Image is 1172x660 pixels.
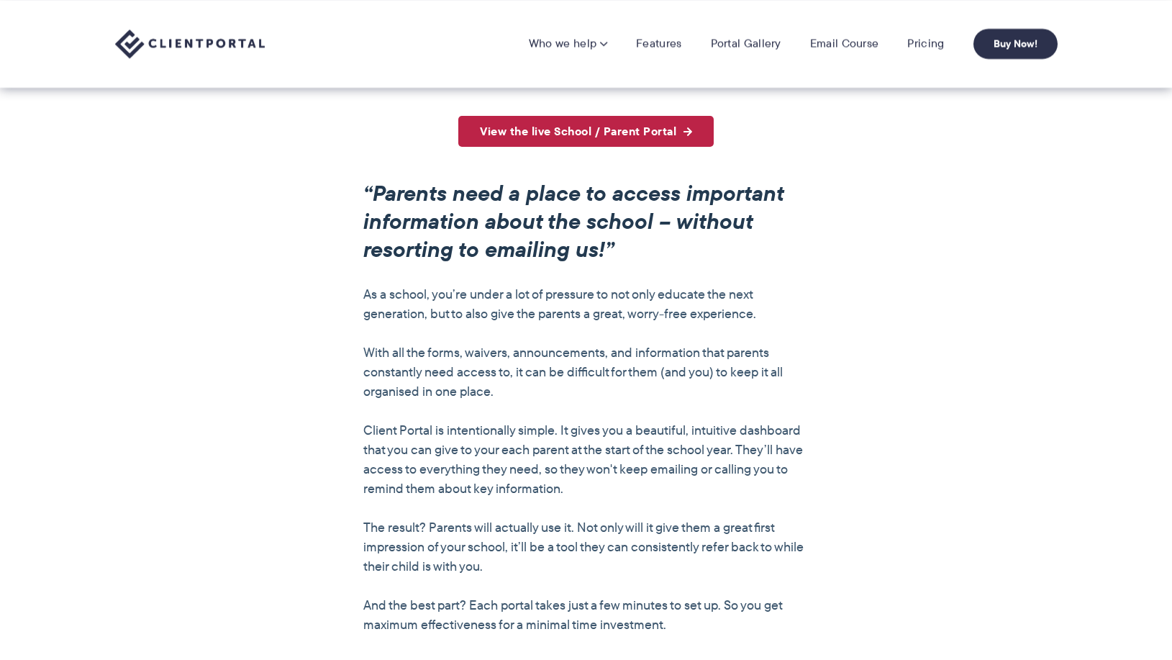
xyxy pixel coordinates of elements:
a: View the live School / Parent Portal [458,116,714,147]
em: “Parents need a place to access important information about the school – without resorting to ema... [363,177,783,266]
a: Portal Gallery [711,37,781,51]
p: With all the forms, waivers, announcements, and information that parents constantly need access t... [363,343,809,402]
p: As a school, you’re under a lot of pressure to not only educate the next generation, but to also ... [363,285,809,324]
p: The result? Parents will actually use it. Not only will it give them a great first impression of ... [363,518,809,577]
p: And the best part? Each portal takes just a few minutes to set up. So you get maximum effectivene... [363,596,809,635]
a: Pricing [907,37,944,51]
a: Features [636,37,681,51]
p: Client Portal is intentionally simple. It gives you a beautiful, intuitive dashboard that you can... [363,421,809,499]
a: Buy Now! [973,29,1058,59]
a: Email Course [810,37,879,51]
a: Who we help [529,37,607,51]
